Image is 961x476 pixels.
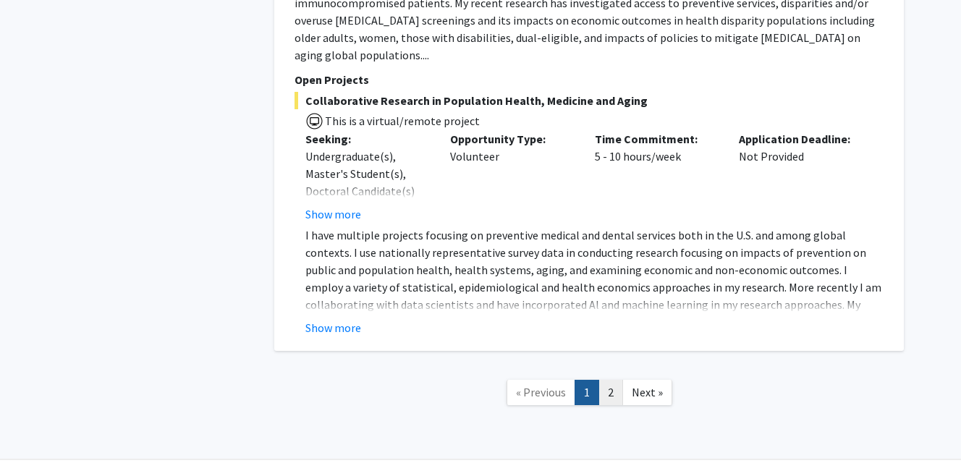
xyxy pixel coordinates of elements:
p: Time Commitment: [595,130,718,148]
button: Show more [305,319,361,336]
div: Undergraduate(s), Master's Student(s), Doctoral Candidate(s) (PhD, MD, DMD, PharmD, etc.), Postdo... [305,148,428,321]
a: 2 [598,380,623,405]
iframe: Chat [11,411,62,465]
a: Next [622,380,672,405]
a: 1 [575,380,599,405]
a: Previous Page [507,380,575,405]
span: « Previous [516,385,566,399]
div: Volunteer [439,130,584,223]
div: 5 - 10 hours/week [584,130,729,223]
span: Next » [632,385,663,399]
div: Not Provided [728,130,873,223]
span: This is a virtual/remote project [323,114,480,128]
p: Open Projects [295,71,884,88]
p: Opportunity Type: [450,130,573,148]
nav: Page navigation [274,365,904,424]
p: I have multiple projects focusing on preventive medical and dental services both in the U.S. and ... [305,226,884,365]
span: Collaborative Research in Population Health, Medicine and Aging [295,92,884,109]
p: Application Deadline: [739,130,862,148]
p: Seeking: [305,130,428,148]
button: Show more [305,205,361,223]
